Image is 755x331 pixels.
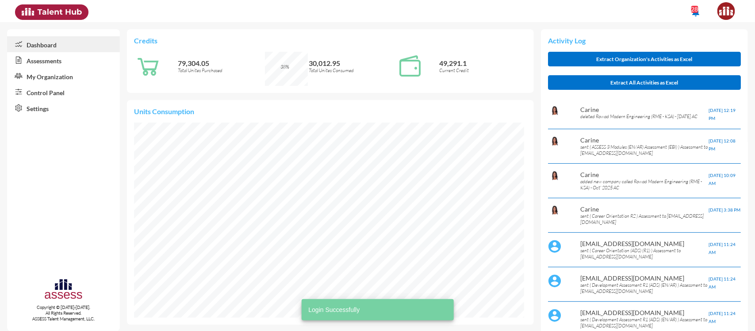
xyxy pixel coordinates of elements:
p: Credits [134,36,527,45]
p: added new company called Rowad Modern Engineering (RME - KSA) - Oct' 2025 AC [580,178,709,191]
a: Dashboard [7,36,120,52]
span: Login Successfully [309,305,360,314]
span: [DATE] 12:08 PM [709,138,736,151]
p: sent ( Development Assessment R1 (ADS) (EN/AR) ) Assessment to [EMAIL_ADDRESS][DOMAIN_NAME] [580,282,709,294]
img: b63dac60-c124-11ea-b896-7f3761cfa582_Carine.PNG [548,205,561,215]
p: Activity Log [548,36,741,45]
div: 28 [691,6,698,13]
a: My Organization [7,68,120,84]
p: Carine [580,171,709,178]
p: sent ( ASSESS 3 Modules (EN/AR) Assessment (EBI) ) Assessment to [EMAIL_ADDRESS][DOMAIN_NAME] [580,144,709,156]
a: Assessments [7,52,120,68]
p: deleted Rowad Modern Engineering (RME - KSA) - [DATE] AC [580,113,709,119]
p: Current Credit [440,67,527,73]
img: b63dac60-c124-11ea-b896-7f3761cfa582_Carine.PNG [548,171,561,181]
span: 38% [280,64,289,70]
mat-icon: notifications [691,7,701,17]
p: Total Unites Consumed [309,67,396,73]
p: [EMAIL_ADDRESS][DOMAIN_NAME] [580,309,709,316]
button: Extract All Activities as Excel [548,75,741,90]
p: 49,291.1 [440,59,527,67]
p: sent ( Career Orientation (ADS) (R1) ) Assessment to [EMAIL_ADDRESS][DOMAIN_NAME] [580,247,709,260]
p: [EMAIL_ADDRESS][DOMAIN_NAME] [580,240,709,247]
p: Copyright © [DATE]-[DATE]. All Rights Reserved. ASSESS Talent Management, LLC. [7,304,120,322]
span: [DATE] 10:09 AM [709,173,736,186]
p: Units Consumption [134,107,527,115]
span: [DATE] 11:24 AM [709,242,736,255]
p: Carine [580,205,709,213]
p: sent ( Career Orientation R2 ) Assessment to [EMAIL_ADDRESS][DOMAIN_NAME] [580,213,709,225]
button: Extract Organization's Activities as Excel [548,52,741,66]
p: Carine [580,106,709,113]
img: default%20profile%20image.svg [548,274,561,288]
p: 30,012.95 [309,59,396,67]
img: assesscompany-logo.png [44,278,83,303]
p: [EMAIL_ADDRESS][DOMAIN_NAME] [580,274,709,282]
img: b63dac60-c124-11ea-b896-7f3761cfa582_Carine.PNG [548,136,561,146]
p: sent ( Development Assessment R1 (ADS) (EN/AR) ) Assessment to [EMAIL_ADDRESS][DOMAIN_NAME] [580,316,709,329]
a: Settings [7,100,120,116]
img: default%20profile%20image.svg [548,240,561,253]
span: [DATE] 3:38 PM [709,207,740,212]
span: [DATE] 11:24 AM [709,276,736,289]
p: Total Unites Purchased [178,67,265,73]
img: b63dac60-c124-11ea-b896-7f3761cfa582_Carine.PNG [548,106,561,115]
span: [DATE] 11:24 AM [709,311,736,324]
img: default%20profile%20image.svg [548,309,561,322]
span: [DATE] 12:19 PM [709,108,736,121]
p: Carine [580,136,709,144]
p: 79,304.05 [178,59,265,67]
a: Control Panel [7,84,120,100]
